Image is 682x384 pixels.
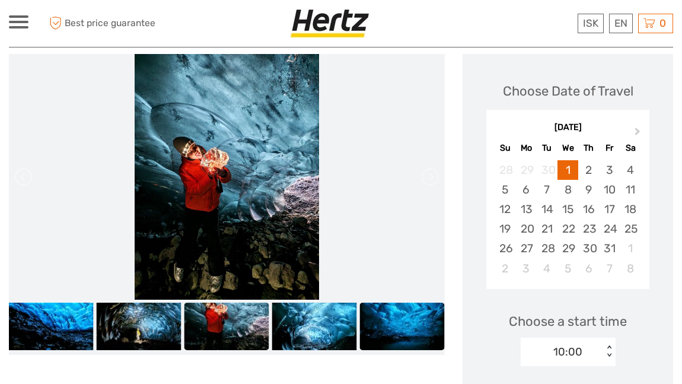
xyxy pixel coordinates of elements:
div: Choose Monday, November 3rd, 2025 [516,259,537,278]
div: Choose Monday, October 20th, 2025 [516,219,537,239]
div: Choose Wednesday, October 8th, 2025 [557,180,578,199]
div: Choose Sunday, October 12th, 2025 [495,199,515,219]
img: 7cb8b33cd3474976854b8fad7c9bd0aa_slider_thumbnail.jpeg [360,303,445,350]
div: Choose Wednesday, October 29th, 2025 [557,239,578,258]
img: 0788bf07868c4d2dbea58bd726cd84ef_slider_thumbnail.jpeg [9,303,94,350]
div: Not available Sunday, September 28th, 2025 [495,160,515,180]
div: Choose Thursday, October 2nd, 2025 [578,160,599,180]
div: Sa [620,140,640,156]
button: Open LiveChat chat widget [136,18,151,33]
img: c88b0f3203d142709e7f0fe280182edb_slider_thumbnail.jpeg [272,303,357,350]
div: Choose Wednesday, October 1st, 2025 [557,160,578,180]
div: EN [609,14,633,33]
div: Choose Thursday, October 9th, 2025 [578,180,599,199]
span: 0 [658,17,668,29]
div: Choose Tuesday, October 14th, 2025 [537,199,557,219]
div: Su [495,140,515,156]
img: Hertz [290,9,374,38]
p: We're away right now. Please check back later! [17,21,134,30]
div: Choose Friday, November 7th, 2025 [599,259,620,278]
img: 52b3d64a52504caf87ce20da66e0b4fb_slider_thumbnail.jpeg [97,303,181,350]
div: Choose Thursday, November 6th, 2025 [578,259,599,278]
div: Choose Monday, October 13th, 2025 [516,199,537,219]
div: Choose Saturday, October 4th, 2025 [620,160,640,180]
div: Choose Friday, October 24th, 2025 [599,219,620,239]
span: ISK [583,17,598,29]
div: Choose Saturday, October 18th, 2025 [620,199,640,219]
div: Fr [599,140,620,156]
div: Choose Sunday, October 19th, 2025 [495,219,515,239]
div: Choose Wednesday, October 15th, 2025 [557,199,578,219]
div: We [557,140,578,156]
div: Choose Sunday, October 26th, 2025 [495,239,515,258]
div: Choose Tuesday, October 21st, 2025 [537,219,557,239]
img: 5baadf08924c4171855d781dcd0917be_main_slider.jpeg [135,54,319,300]
div: Choose Friday, October 17th, 2025 [599,199,620,219]
img: 5baadf08924c4171855d781dcd0917be_slider_thumbnail.jpeg [184,303,269,350]
div: Choose Saturday, November 1st, 2025 [620,239,640,258]
div: Choose Date of Travel [503,82,633,100]
div: Choose Monday, October 27th, 2025 [516,239,537,258]
div: Tu [537,140,557,156]
span: Choose a start time [509,312,627,331]
div: Th [578,140,599,156]
div: Choose Saturday, October 25th, 2025 [620,219,640,239]
div: Choose Tuesday, October 28th, 2025 [537,239,557,258]
div: Choose Thursday, October 30th, 2025 [578,239,599,258]
button: Next Month [629,125,648,144]
div: month 2025-10 [490,160,645,278]
div: 10:00 [553,344,582,360]
div: Choose Thursday, October 16th, 2025 [578,199,599,219]
div: Choose Saturday, November 8th, 2025 [620,259,640,278]
div: Not available Monday, September 29th, 2025 [516,160,537,180]
div: Choose Tuesday, October 7th, 2025 [537,180,557,199]
div: [DATE] [486,122,649,134]
div: Choose Saturday, October 11th, 2025 [620,180,640,199]
div: Choose Friday, October 3rd, 2025 [599,160,620,180]
span: Best price guarantee [46,14,175,33]
div: Choose Sunday, November 2nd, 2025 [495,259,515,278]
div: Choose Friday, October 31st, 2025 [599,239,620,258]
div: Choose Wednesday, October 22nd, 2025 [557,219,578,239]
div: Choose Friday, October 10th, 2025 [599,180,620,199]
div: Choose Tuesday, November 4th, 2025 [537,259,557,278]
div: Choose Thursday, October 23rd, 2025 [578,219,599,239]
div: Choose Monday, October 6th, 2025 [516,180,537,199]
div: Mo [516,140,537,156]
div: Not available Tuesday, September 30th, 2025 [537,160,557,180]
div: Choose Wednesday, November 5th, 2025 [557,259,578,278]
div: Choose Sunday, October 5th, 2025 [495,180,515,199]
div: < > [604,345,614,358]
